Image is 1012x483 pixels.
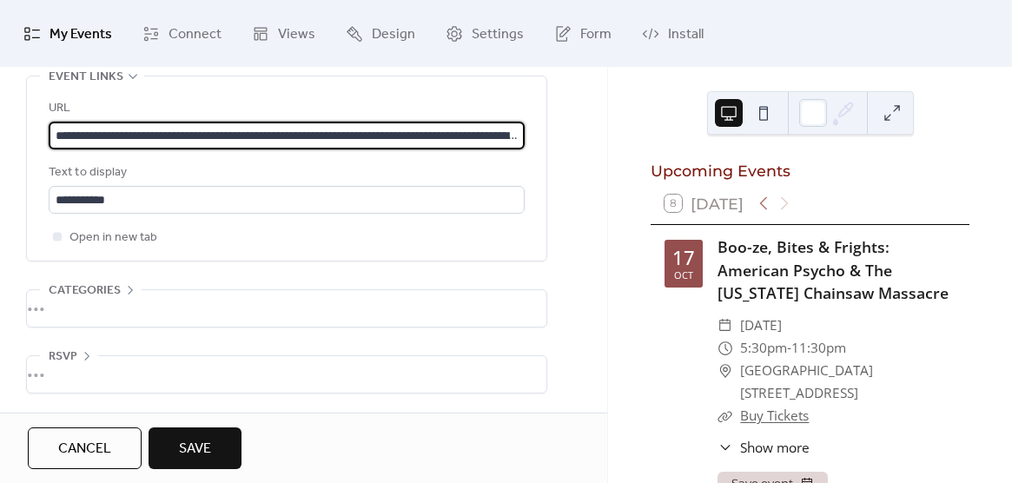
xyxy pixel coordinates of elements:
[239,7,328,60] a: Views
[49,347,77,367] span: RSVP
[49,162,521,183] div: Text to display
[333,7,428,60] a: Design
[49,281,121,301] span: Categories
[50,21,112,48] span: My Events
[651,160,969,182] div: Upcoming Events
[433,7,537,60] a: Settings
[129,7,235,60] a: Connect
[10,7,125,60] a: My Events
[27,356,546,393] div: •••
[49,98,521,119] div: URL
[718,360,733,382] div: ​
[672,248,695,267] div: 17
[718,236,949,303] a: Boo-ze, Bites & Frights: American Psycho & The [US_STATE] Chainsaw Massacre
[740,337,787,360] span: 5:30pm
[791,337,846,360] span: 11:30pm
[668,21,704,48] span: Install
[472,21,524,48] span: Settings
[718,337,733,360] div: ​
[718,405,733,427] div: ​
[740,438,810,458] span: Show more
[740,360,956,405] span: [GEOGRAPHIC_DATA] [STREET_ADDRESS]
[49,67,123,88] span: Event links
[149,427,241,469] button: Save
[674,270,693,280] div: Oct
[169,21,222,48] span: Connect
[718,438,810,458] button: ​Show more
[69,228,157,248] span: Open in new tab
[58,439,111,460] span: Cancel
[278,21,315,48] span: Views
[718,314,733,337] div: ​
[787,337,791,360] span: -
[541,7,625,60] a: Form
[580,21,612,48] span: Form
[27,290,546,327] div: •••
[629,7,717,60] a: Install
[740,407,809,425] a: Buy Tickets
[28,427,142,469] button: Cancel
[179,439,211,460] span: Save
[718,438,733,458] div: ​
[740,314,782,337] span: [DATE]
[372,21,415,48] span: Design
